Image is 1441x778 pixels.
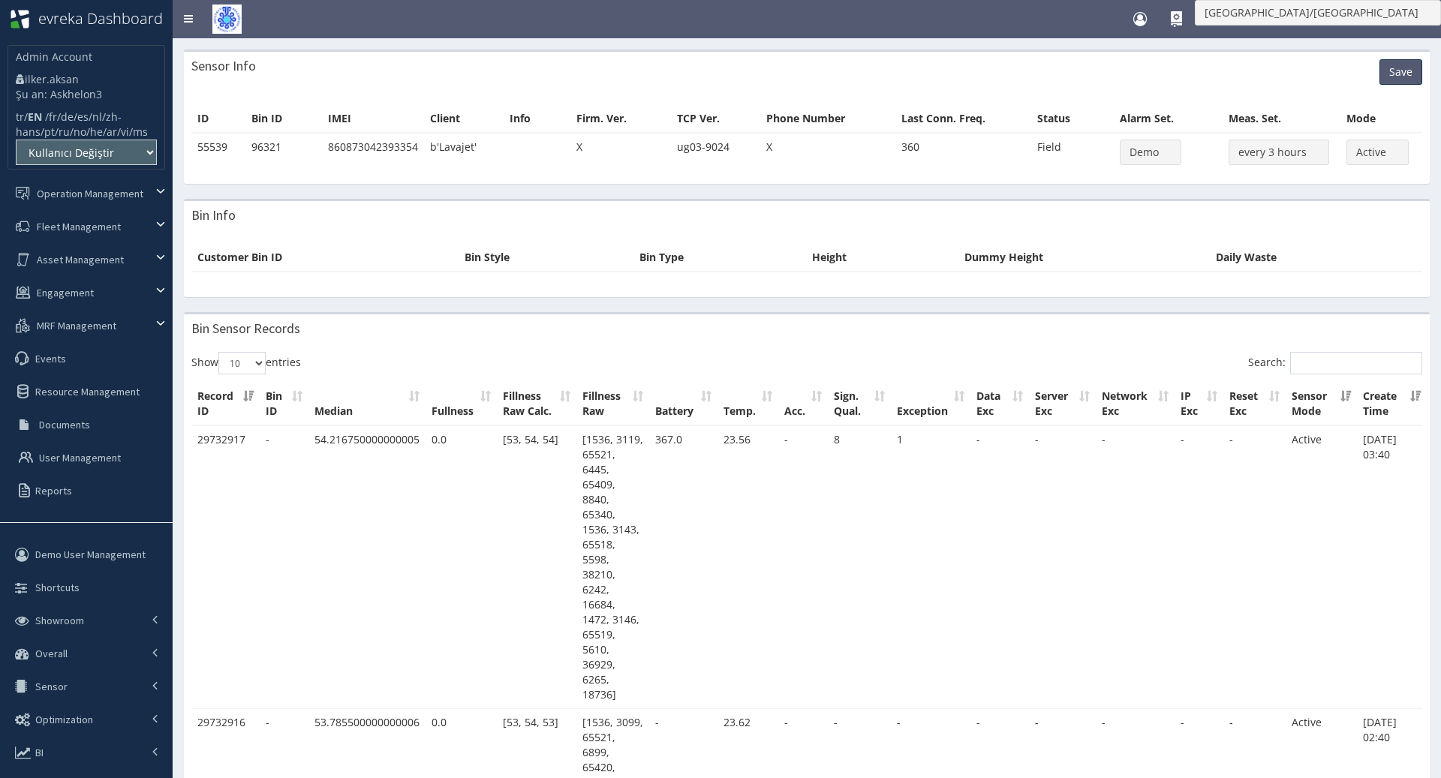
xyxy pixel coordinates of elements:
[426,426,497,709] td: 0.0
[191,383,260,425] th: Record ID: activate to sort column ascending
[191,105,245,133] th: ID
[760,133,895,171] td: X
[806,244,958,272] th: Height
[1357,426,1427,709] td: [DATE] 03:40
[10,9,30,29] img: evreka_logo_1_HoezNYK_wy30KrO.png
[1238,145,1310,160] span: every 3 hours
[35,385,140,398] span: Resource Management
[39,451,121,464] span: User Management
[828,383,891,425] th: Sign. Qual.: activate to sort column ascending
[497,426,576,709] td: [53, 54, 54]
[38,8,163,29] span: evreka Dashboard
[649,383,717,425] th: Battery: activate to sort column ascending
[191,426,260,709] td: 29732917
[570,105,670,133] th: Firm. Ver.
[1356,145,1389,160] span: Active
[35,352,66,365] span: Events
[1286,426,1357,709] td: Active
[37,253,124,266] span: Asset Management
[39,418,90,431] span: Documents
[35,614,84,627] span: Showroom
[4,408,173,441] a: Documents
[59,125,70,139] a: ru
[191,244,459,272] th: Customer Bin ID
[1096,383,1175,425] th: Network Exc: activate to sort column ascending
[245,105,322,133] th: Bin ID
[778,383,828,425] th: Acc.: activate to sort column ascending
[891,426,970,709] td: 1
[260,426,308,709] td: -
[1205,5,1421,20] span: [GEOGRAPHIC_DATA]/[GEOGRAPHIC_DATA]
[90,125,103,139] a: he
[245,133,322,171] td: 96321
[49,110,57,124] a: fr
[1340,105,1422,133] th: Mode
[576,383,649,425] th: Fillness Raw: activate to sort column ascending
[35,680,68,693] span: Sensor
[424,133,504,171] td: b'Lavajet'
[1029,383,1096,425] th: Server Exc: activate to sort column ascending
[576,426,649,709] td: [1536, 3119, 65521, 6445, 65409, 8840, 65340, 1536, 3143, 65518, 5598, 38210, 6242, 16684, 1472, ...
[633,244,807,272] th: Bin Type
[1031,105,1115,133] th: Status
[1229,140,1329,165] button: every 3 hours
[1175,426,1223,709] td: -
[1223,105,1340,133] th: Meas. Set.
[459,244,633,272] th: Bin Style
[504,105,570,133] th: Info
[16,50,102,65] p: Admin Account
[322,105,424,133] th: IMEI
[1175,383,1223,425] th: IP Exc: activate to sort column ascending
[218,352,266,374] select: Showentries
[426,383,497,425] th: Fullness: activate to sort column ascending
[308,383,426,425] th: Median: activate to sort column ascending
[1248,352,1422,374] label: Search:
[37,220,121,233] span: Fleet Management
[497,383,576,425] th: Fillness Raw Calc.: activate to sort column ascending
[44,125,55,139] a: pt
[1379,59,1422,85] button: Save
[1210,244,1422,272] th: Daily Waste
[671,105,760,133] th: TCP Ver.
[895,105,1031,133] th: Last Conn. Freq.
[570,133,670,171] td: X
[1290,352,1422,374] input: Search:
[35,581,80,594] span: Shortcuts
[191,209,236,222] h3: Bin Info
[1223,383,1286,425] th: Reset Exc: activate to sort column ascending
[191,59,256,73] h3: Sensor Info
[970,383,1028,425] th: Data Exc: activate to sort column ascending
[1223,426,1286,709] td: -
[35,484,72,497] span: Reports
[828,426,891,709] td: 8
[778,426,828,709] td: -
[1130,145,1162,160] span: Demo
[958,244,1210,272] th: Dummy Height
[191,133,245,171] td: 55539
[35,548,146,561] span: Demo User Management
[35,746,44,759] span: BI
[191,352,301,374] label: Show entries
[35,647,68,660] span: Overall
[1357,383,1427,425] th: Create Time: activate to sort column ascending
[107,125,117,139] a: ar
[424,105,504,133] th: Client
[891,383,970,425] th: Exception: activate to sort column ascending
[133,125,148,139] a: ms
[61,110,74,124] a: de
[1346,140,1409,165] button: Active
[970,426,1028,709] td: -
[1170,11,1184,25] div: How Do I Use It?
[649,426,717,709] td: 367.0
[1114,105,1222,133] th: Alarm Set.
[4,441,173,474] a: User Management
[717,426,778,709] td: 23.56
[671,133,760,171] td: ug03-9024
[121,125,129,139] a: vi
[1388,718,1441,778] iframe: JSD widget
[37,286,94,299] span: Engagement
[1096,426,1175,709] td: -
[260,383,308,425] th: Bin ID: activate to sort column ascending
[16,110,24,124] a: tr
[4,474,173,507] a: Reports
